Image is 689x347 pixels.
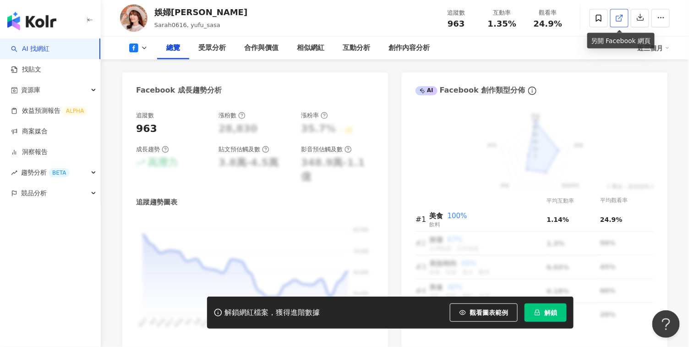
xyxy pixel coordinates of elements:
div: Facebook 成長趨勢分析 [136,85,222,95]
div: 追蹤數 [439,8,474,17]
a: 找貼文 [11,65,41,74]
div: #1 [416,214,429,225]
span: rise [11,170,17,176]
span: 競品分析 [21,183,47,204]
div: 成長趨勢 [136,145,169,154]
span: 1.14% [547,216,569,223]
div: 追蹤數 [136,111,154,120]
span: 24.9% [600,216,623,223]
div: 互動分析 [343,43,370,54]
img: KOL Avatar [120,5,148,32]
span: lock [534,309,541,316]
div: 影音預估觸及數 [301,145,352,154]
div: AI [416,86,437,95]
div: 平均互動率 [547,197,601,205]
img: logo [7,12,56,30]
a: 效益預測報告ALPHA [11,106,87,116]
span: 趨勢分析 [21,162,70,183]
div: 追蹤趨勢圖表 [136,198,177,207]
span: 24.9% [534,19,562,28]
a: searchAI 找網紅 [11,44,49,54]
div: 解鎖網紅檔案，獲得進階數據 [224,308,320,318]
span: 美食 [429,212,443,220]
span: Sarah0616, yufu_sasa [154,22,220,28]
div: 觀看率 [530,8,565,17]
div: 相似網紅 [297,43,324,54]
div: 互動率 [485,8,519,17]
div: 創作內容分析 [388,43,430,54]
div: 合作與價值 [244,43,279,54]
a: 商案媒合 [11,127,48,136]
div: 總覽 [166,43,180,54]
span: 觀看圖表範例 [470,309,508,316]
span: 963 [448,19,465,28]
span: 解鎖 [544,309,557,316]
div: Facebook 創作類型分佈 [416,85,525,95]
div: BETA [49,168,70,177]
span: 飲料 [429,221,440,228]
div: 漲粉率 [301,111,328,120]
div: 貼文預估觸及數 [219,145,269,154]
div: 963 [136,122,157,136]
a: 洞察報告 [11,148,48,157]
span: 100% [448,212,467,220]
div: 受眾分析 [198,43,226,54]
span: 1.35% [488,19,516,28]
div: 漲粉數 [219,111,246,120]
span: info-circle [527,85,538,96]
button: 解鎖 [525,303,567,322]
div: 娛婦[PERSON_NAME] [154,6,247,18]
div: 近三個月 [638,41,670,55]
span: 資源庫 [21,80,40,100]
button: 觀看圖表範例 [450,303,518,322]
div: 平均觀看率 [600,197,654,205]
